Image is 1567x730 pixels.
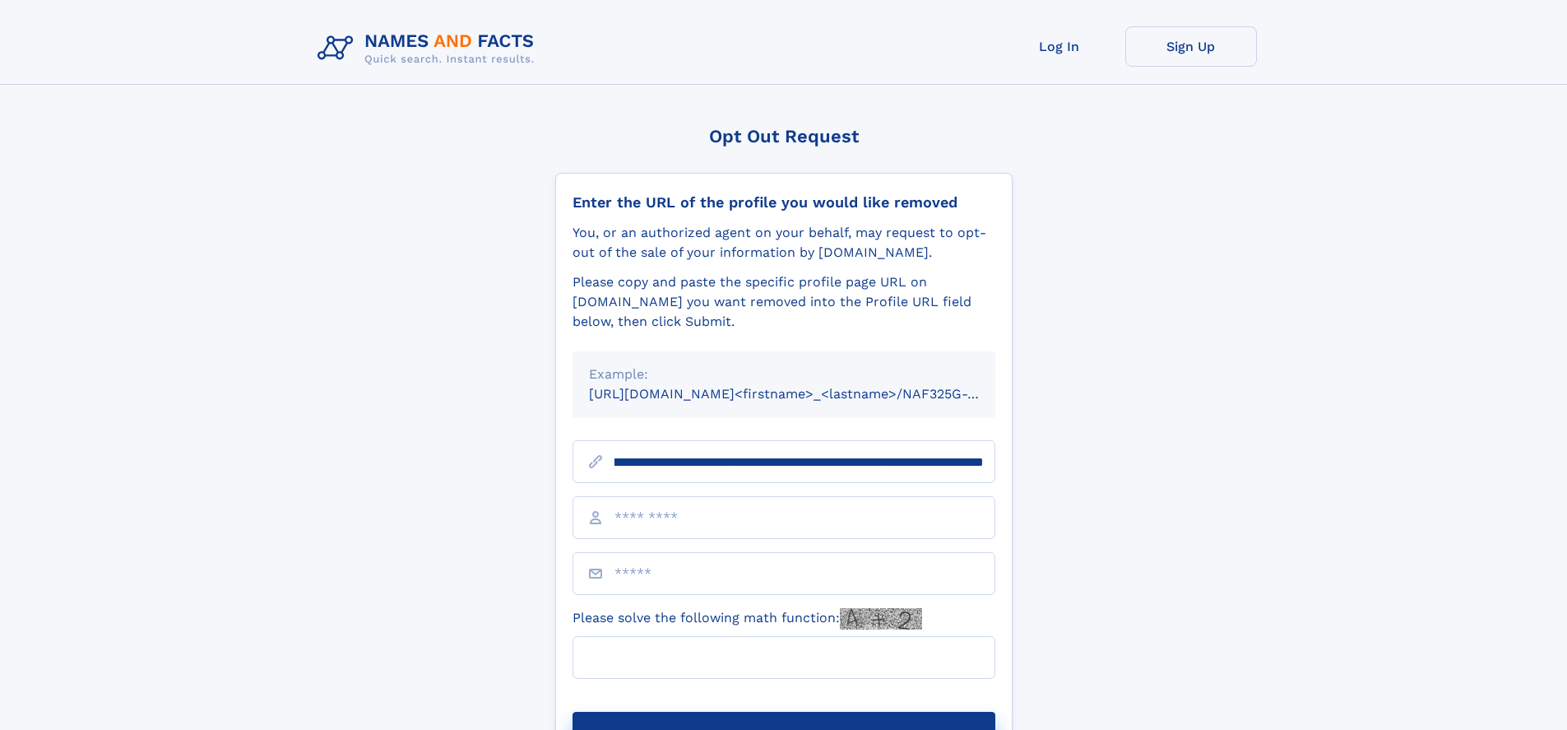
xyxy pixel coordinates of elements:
[311,26,548,71] img: Logo Names and Facts
[1125,26,1257,67] a: Sign Up
[573,193,995,212] div: Enter the URL of the profile you would like removed
[573,608,922,630] label: Please solve the following math function:
[573,272,995,332] div: Please copy and paste the specific profile page URL on [DOMAIN_NAME] you want removed into the Pr...
[589,365,979,384] div: Example:
[994,26,1125,67] a: Log In
[573,223,995,263] div: You, or an authorized agent on your behalf, may request to opt-out of the sale of your informatio...
[589,386,1027,402] small: [URL][DOMAIN_NAME]<firstname>_<lastname>/NAF325G-xxxxxxxx
[555,126,1013,146] div: Opt Out Request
